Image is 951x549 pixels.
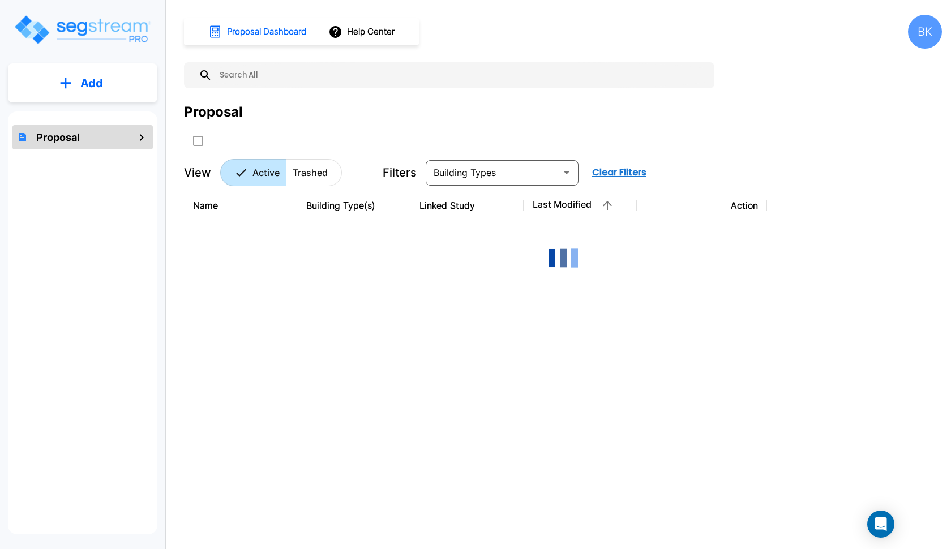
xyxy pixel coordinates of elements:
div: Proposal [184,102,243,122]
div: Name [193,199,288,212]
button: Trashed [286,159,342,186]
img: Logo [13,14,152,46]
button: Proposal Dashboard [204,20,312,44]
p: View [184,164,211,181]
th: Last Modified [524,185,637,226]
th: Action [637,185,767,226]
div: BK [908,15,942,49]
input: Search All [212,62,709,88]
input: Building Types [429,165,556,181]
p: Add [80,75,103,92]
h1: Proposal Dashboard [227,25,306,38]
th: Building Type(s) [297,185,410,226]
img: Loading [541,235,586,281]
div: Platform [220,159,342,186]
button: SelectAll [187,130,209,152]
p: Trashed [293,166,328,179]
p: Filters [383,164,417,181]
th: Linked Study [410,185,524,226]
button: Open [559,165,575,181]
div: Open Intercom Messenger [867,511,894,538]
h1: Proposal [36,130,80,145]
button: Active [220,159,286,186]
button: Help Center [326,21,399,42]
button: Clear Filters [588,161,651,184]
p: Active [252,166,280,179]
button: Add [8,67,157,100]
